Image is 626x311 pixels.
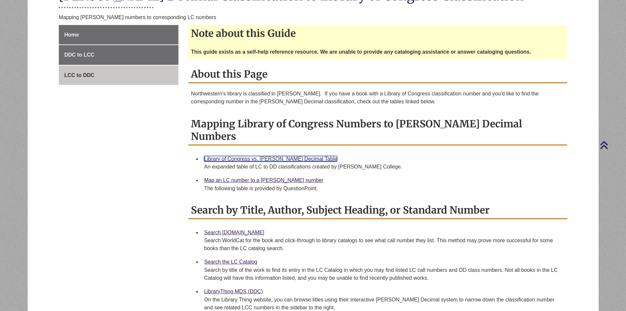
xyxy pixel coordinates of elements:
div: Guide Page Menu [59,25,178,85]
a: Library of Congress vs. [PERSON_NAME] Decimal Table [204,156,337,162]
a: DDC to LCC [59,45,178,65]
div: Search WorldCat for the book and click-through to library catalogs to see what call number they l... [204,237,562,252]
a: Back to Top [600,141,624,149]
span: Mapping [PERSON_NAME] numbers to corresponding LC numbers [59,14,216,20]
a: Search the LC Catalog [204,259,257,265]
span: Home [64,32,79,38]
div: Search by title of the work to find its entry in the LC Catalog in which you may find listed LC c... [204,266,562,282]
a: Search [DOMAIN_NAME] [204,230,264,235]
div: An expanded table of LC to DD classifications created by [PERSON_NAME] College. [204,163,562,171]
h2: Mapping Library of Congress Numbers to [PERSON_NAME] Decimal Numbers [188,116,567,145]
a: LCC to DDC [59,65,178,85]
span: DDC to LCC [64,52,95,58]
h2: Search by Title, Author, Subject Heading, or Standard Number [188,202,567,219]
h2: About this Page [188,66,567,83]
a: Map an LC number to a [PERSON_NAME] number [204,177,323,183]
p: Northwestern's library is classified in [PERSON_NAME]. If you have a book with a Library of Congr... [191,90,565,106]
a: LibraryThing MDS (DDC) [204,289,263,294]
strong: This guide exists as a self-help reference resource. We are unable to provide any cataloging assi... [191,49,531,55]
span: LCC to DDC [64,72,95,78]
div: The following table is provided by QuestionPoint. [204,185,562,193]
a: Home [59,25,178,45]
h2: Note about this Guide [188,25,567,41]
